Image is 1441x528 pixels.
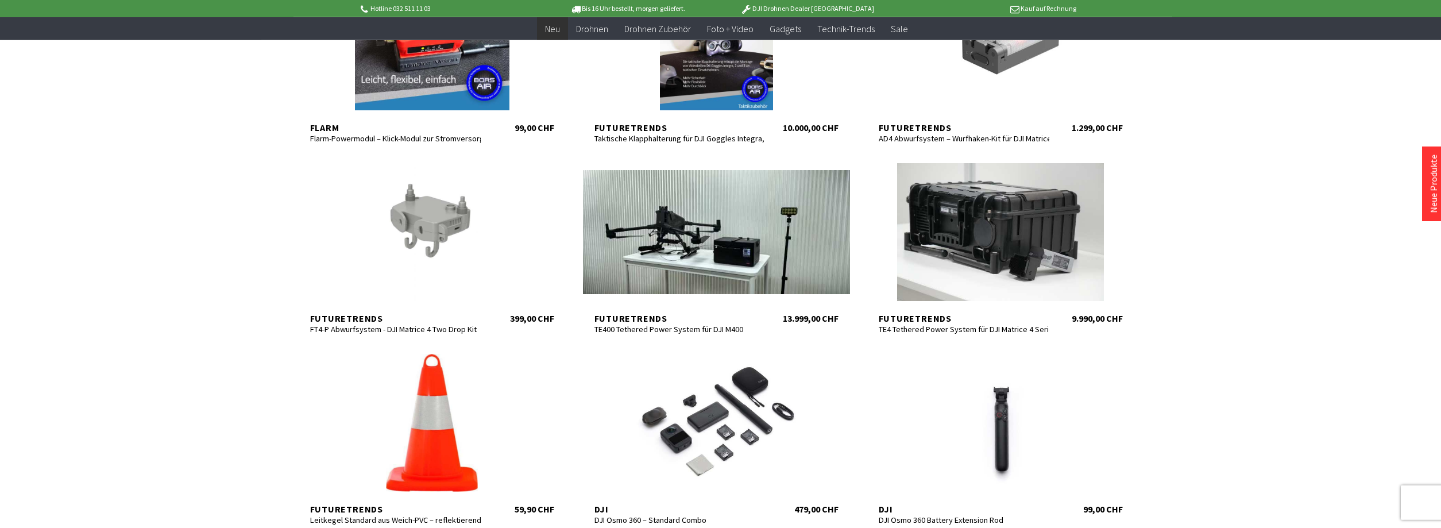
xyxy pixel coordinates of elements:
[594,122,766,133] div: Futuretrends
[809,17,883,41] a: Technik-Trends
[783,313,839,324] div: 13.999,00 CHF
[879,515,1050,525] div: DJI Osmo 360 Battery Extension Rod
[867,163,1134,324] a: Futuretrends TE4 Tethered Power System für DJI Matrice 4 Serie 9.990,00 CHF
[867,354,1134,515] a: DJI DJI Osmo 360 Battery Extension Rod 99,00 CHF
[897,2,1076,16] p: Kauf auf Rechnung
[594,503,766,515] div: DJI
[568,17,616,41] a: Drohnen
[583,354,850,515] a: DJI DJI Osmo 360 – Standard Combo 479,00 CHF
[879,313,1050,324] div: Futuretrends
[879,324,1050,334] div: TE4 Tethered Power System für DJI Matrice 4 Serie
[817,23,875,34] span: Technik-Trends
[299,354,566,515] a: Futuretrends Leitkegel Standard aus Weich-PVC – reflektierend 59,90 CHF
[762,17,809,41] a: Gadgets
[783,122,839,133] div: 10.000,00 CHF
[707,23,754,34] span: Foto + Video
[310,324,481,334] div: FT4-P Abwurfsystem - DJI Matrice 4 Two Drop Kit
[699,17,762,41] a: Foto + Video
[310,515,481,525] div: Leitkegel Standard aus Weich-PVC – reflektierend
[545,23,560,34] span: Neu
[1428,155,1439,213] a: Neue Produkte
[794,503,839,515] div: 479,00 CHF
[537,17,568,41] a: Neu
[883,17,916,41] a: Sale
[310,133,481,144] div: Flarm-Powermodul – Klick-Modul zur Stromversorgung
[891,23,908,34] span: Sale
[594,313,766,324] div: Futuretrends
[1072,313,1123,324] div: 9.990,00 CHF
[594,515,766,525] div: DJI Osmo 360 – Standard Combo
[538,2,717,16] p: Bis 16 Uhr bestellt, morgen geliefert.
[310,122,481,133] div: Flarm
[359,2,538,16] p: Hotline 032 511 11 03
[510,313,554,324] div: 399,00 CHF
[616,17,699,41] a: Drohnen Zubehör
[310,503,481,515] div: Futuretrends
[770,23,801,34] span: Gadgets
[576,23,608,34] span: Drohnen
[879,122,1050,133] div: Futuretrends
[299,163,566,324] a: Futuretrends FT4-P Abwurfsystem - DJI Matrice 4 Two Drop Kit 399,00 CHF
[583,163,850,324] a: Futuretrends TE400 Tethered Power System für DJI M400 13.999,00 CHF
[594,324,766,334] div: TE400 Tethered Power System für DJI M400
[717,2,897,16] p: DJI Drohnen Dealer [GEOGRAPHIC_DATA]
[879,133,1050,144] div: AD4 Abwurfsystem – Wurfhaken-Kit für DJI Matrice 400 Serie
[879,503,1050,515] div: DJI
[1072,122,1123,133] div: 1.299,00 CHF
[515,122,554,133] div: 99,00 CHF
[310,313,481,324] div: Futuretrends
[515,503,554,515] div: 59,90 CHF
[624,23,691,34] span: Drohnen Zubehör
[1083,503,1123,515] div: 99,00 CHF
[594,133,766,144] div: Taktische Klapphalterung für DJI Goggles Integra, 2 und 3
